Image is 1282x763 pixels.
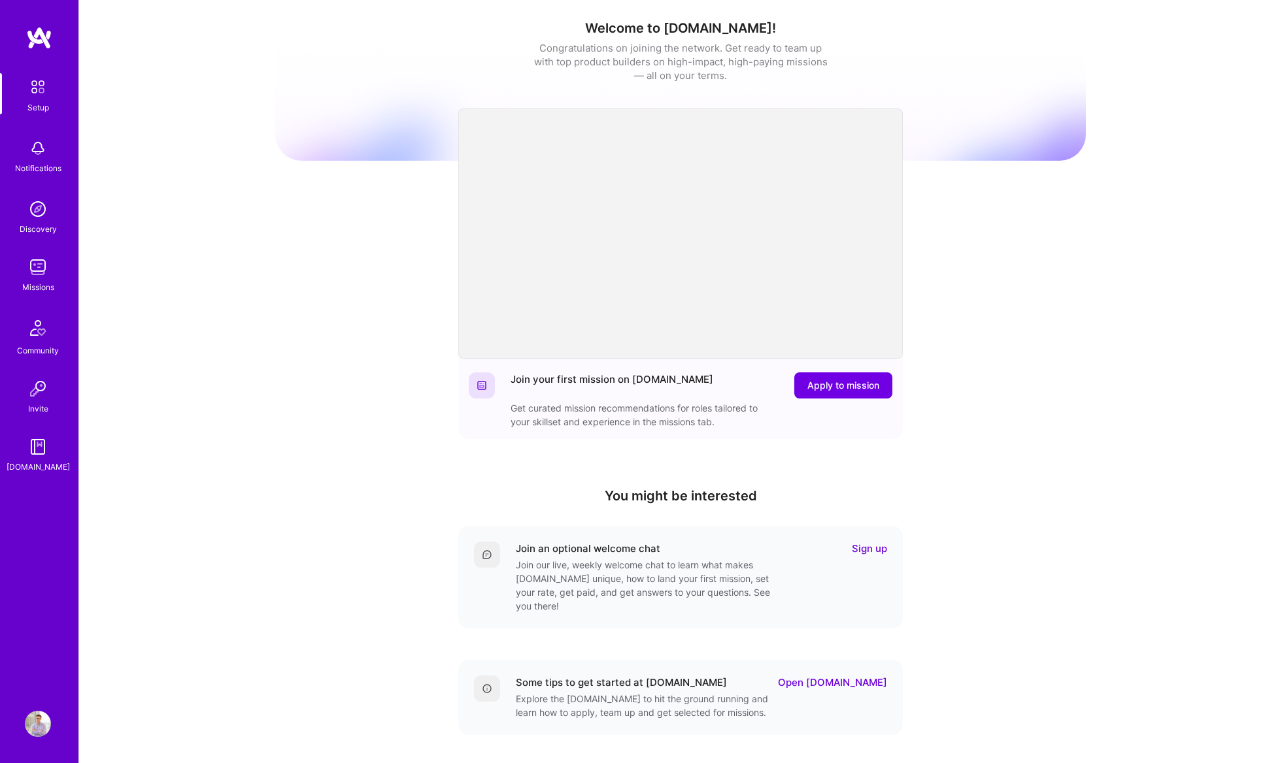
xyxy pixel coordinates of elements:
[25,196,51,222] img: discovery
[511,372,713,398] div: Join your first mission on [DOMAIN_NAME]
[22,711,54,737] a: User Avatar
[27,101,49,114] div: Setup
[28,402,48,415] div: Invite
[7,460,70,474] div: [DOMAIN_NAME]
[852,542,887,555] a: Sign up
[25,254,51,280] img: teamwork
[22,312,54,344] img: Community
[275,20,1086,36] h1: Welcome to [DOMAIN_NAME]!
[477,380,487,391] img: Website
[511,401,772,429] div: Get curated mission recommendations for roles tailored to your skillset and experience in the mis...
[516,675,727,689] div: Some tips to get started at [DOMAIN_NAME]
[458,108,903,359] iframe: video
[458,488,903,504] h4: You might be interested
[533,41,828,82] div: Congratulations on joining the network. Get ready to team up with top product builders on high-im...
[25,376,51,402] img: Invite
[807,379,879,392] span: Apply to mission
[794,372,892,398] button: Apply to mission
[25,711,51,737] img: User Avatar
[17,344,59,357] div: Community
[26,26,52,50] img: logo
[516,692,777,719] div: Explore the [DOMAIN_NAME] to hit the ground running and learn how to apply, team up and get selec...
[482,549,492,560] img: Comment
[15,161,61,175] div: Notifications
[778,675,887,689] a: Open [DOMAIN_NAME]
[25,135,51,161] img: bell
[482,683,492,694] img: Details
[25,434,51,460] img: guide book
[20,222,57,236] div: Discovery
[24,73,52,101] img: setup
[516,558,777,613] div: Join our live, weekly welcome chat to learn what makes [DOMAIN_NAME] unique, how to land your fir...
[516,542,660,555] div: Join an optional welcome chat
[22,280,54,294] div: Missions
